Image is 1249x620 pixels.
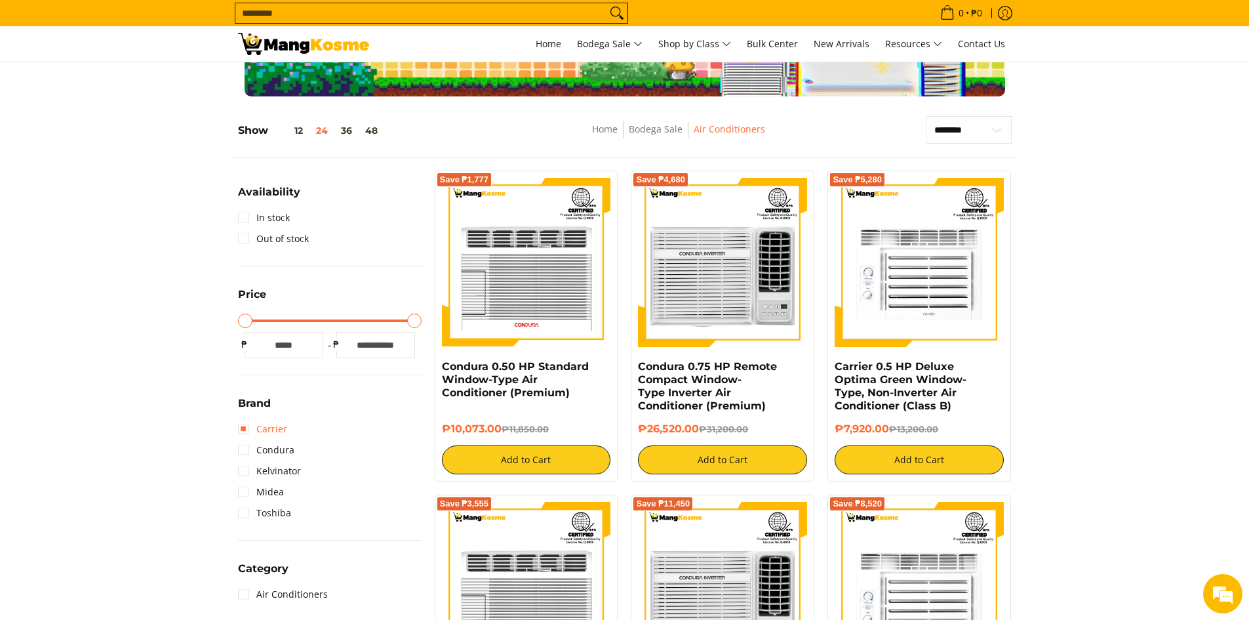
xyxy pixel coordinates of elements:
span: Price [238,289,266,300]
a: Bodega Sale [629,123,683,135]
img: Carrier 0.5 HP Deluxe Optima Green Window-Type, Non-Inverter Air Conditioner (Class B) [835,178,1004,347]
nav: Main Menu [382,26,1012,62]
a: Carrier [238,419,287,440]
a: Carrier 0.5 HP Deluxe Optima Green Window-Type, Non-Inverter Air Conditioner (Class B) [835,360,966,412]
button: Search [606,3,627,23]
a: Midea [238,482,284,503]
span: Save ₱3,555 [440,500,489,508]
a: Resources [879,26,949,62]
button: Add to Cart [442,445,611,474]
a: Kelvinator [238,461,301,482]
span: Bulk Center [747,37,798,50]
span: Category [238,564,288,574]
button: 36 [334,125,359,136]
del: ₱13,200.00 [889,424,938,434]
button: 12 [268,125,309,136]
img: condura-wrac-6s-premium-mang-kosme [442,178,611,347]
span: Save ₱1,777 [440,176,489,184]
img: Condura 0.75 HP Remote Compact Window-Type Inverter Air Conditioner (Premium) [638,178,807,347]
del: ₱11,850.00 [502,424,549,434]
a: Condura 0.75 HP Remote Compact Window-Type Inverter Air Conditioner (Premium) [638,360,777,412]
del: ₱31,200.00 [699,424,748,434]
span: Resources [885,36,942,52]
span: ₱0 [969,9,984,18]
span: Save ₱5,280 [833,176,882,184]
h6: ₱7,920.00 [835,423,1004,436]
a: Air Conditioners [694,123,765,135]
span: • [936,6,986,20]
span: 0 [957,9,966,18]
summary: Open [238,564,288,584]
a: New Arrivals [807,26,876,62]
button: Add to Cart [638,445,807,474]
a: Condura [238,440,294,461]
button: 48 [359,125,384,136]
h6: ₱26,520.00 [638,423,807,436]
a: Home [529,26,568,62]
summary: Open [238,187,300,207]
a: Contact Us [951,26,1012,62]
a: Bulk Center [740,26,804,62]
span: ₱ [238,338,251,351]
span: Save ₱4,680 [636,176,685,184]
span: Availability [238,187,300,197]
summary: Open [238,289,266,310]
a: Home [592,123,618,135]
h6: ₱10,073.00 [442,423,611,436]
a: Toshiba [238,503,291,524]
h5: Show [238,124,384,137]
span: Home [536,37,561,50]
a: Condura 0.50 HP Standard Window-Type Air Conditioner (Premium) [442,360,589,399]
a: Bodega Sale [570,26,649,62]
span: Contact Us [958,37,1005,50]
span: New Arrivals [814,37,869,50]
a: Out of stock [238,228,309,249]
button: Add to Cart [835,445,1004,474]
a: Shop by Class [652,26,738,62]
img: Bodega Sale Aircon l Mang Kosme: Home Appliances Warehouse Sale | Page 2 [238,33,369,55]
span: Brand [238,398,271,409]
span: Shop by Class [658,36,731,52]
a: In stock [238,207,290,228]
span: ₱ [330,338,343,351]
span: Save ₱11,450 [636,500,690,508]
button: 24 [309,125,334,136]
summary: Open [238,398,271,419]
nav: Breadcrumbs [500,121,857,151]
a: Air Conditioners [238,584,328,605]
span: Save ₱8,520 [833,500,882,508]
span: Bodega Sale [577,36,643,52]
